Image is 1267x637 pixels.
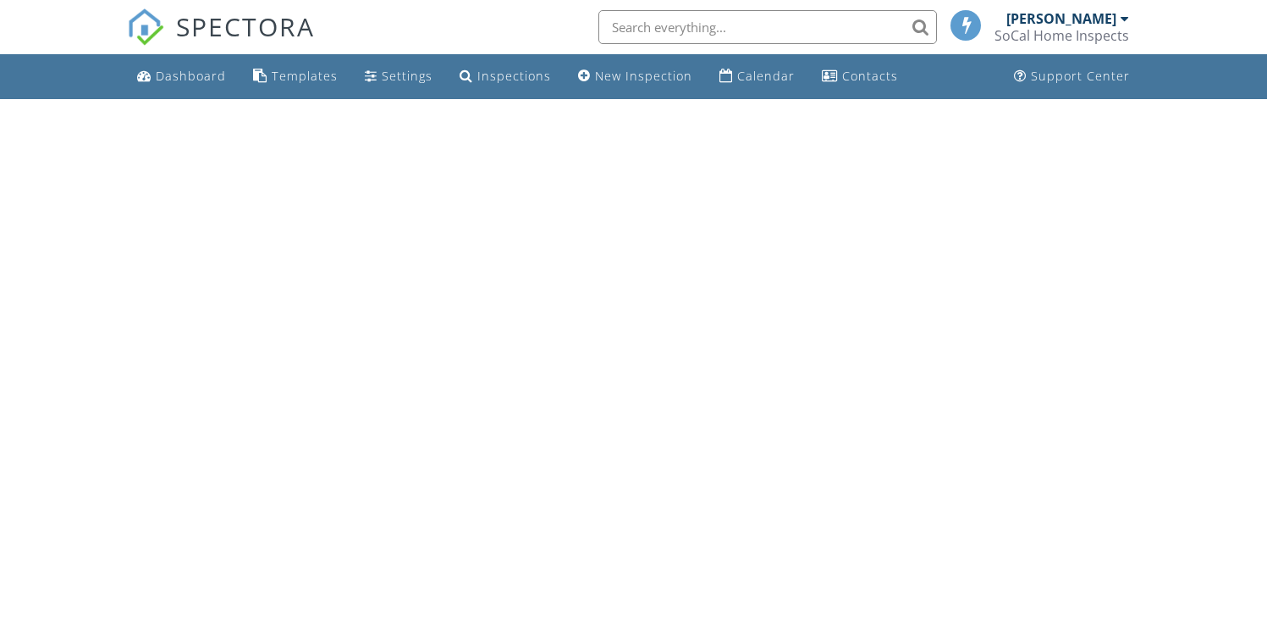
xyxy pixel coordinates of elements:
[272,68,338,84] div: Templates
[713,61,802,92] a: Calendar
[176,8,315,44] span: SPECTORA
[382,68,432,84] div: Settings
[1006,10,1116,27] div: [PERSON_NAME]
[156,68,226,84] div: Dashboard
[1007,61,1137,92] a: Support Center
[130,61,233,92] a: Dashboard
[1031,68,1130,84] div: Support Center
[246,61,344,92] a: Templates
[994,27,1129,44] div: SoCal Home Inspects
[127,23,315,58] a: SPECTORA
[737,68,795,84] div: Calendar
[127,8,164,46] img: The Best Home Inspection Software - Spectora
[358,61,439,92] a: Settings
[453,61,558,92] a: Inspections
[842,68,898,84] div: Contacts
[598,10,937,44] input: Search everything...
[571,61,699,92] a: New Inspection
[815,61,905,92] a: Contacts
[595,68,692,84] div: New Inspection
[477,68,551,84] div: Inspections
